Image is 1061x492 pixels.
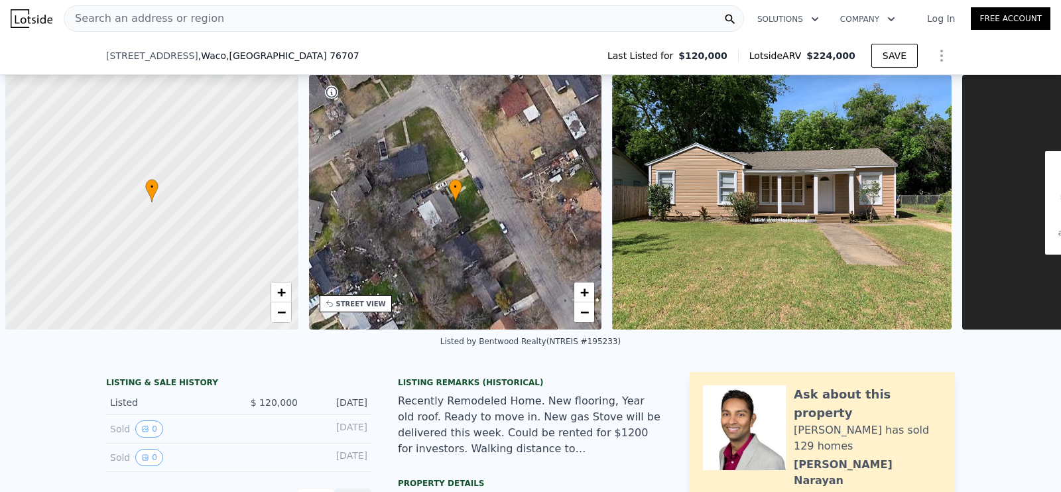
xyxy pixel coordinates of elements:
span: , [GEOGRAPHIC_DATA] 76707 [226,50,359,61]
div: [PERSON_NAME] has sold 129 homes [794,422,942,454]
div: Property details [398,478,663,489]
button: View historical data [135,449,163,466]
div: Recently Remodeled Home. New flooring, Year old roof. Ready to move in. New gas Stove will be del... [398,393,663,457]
div: [DATE] [308,420,367,438]
span: + [277,284,285,300]
span: • [449,181,462,193]
button: Company [830,7,906,31]
span: Search an address or region [64,11,224,27]
span: [STREET_ADDRESS] [106,49,198,62]
button: View historical data [135,420,163,438]
a: Zoom out [271,302,291,322]
a: Zoom in [271,282,291,302]
div: • [449,179,462,202]
span: Lotside ARV [749,49,806,62]
div: Sold [110,420,228,438]
span: $ 120,000 [251,397,298,408]
img: Lotside [11,9,52,28]
div: STREET VIEW [336,299,386,309]
div: Listed by Bentwood Realty (NTREIS #195233) [440,337,621,346]
div: Listing Remarks (Historical) [398,377,663,388]
div: [DATE] [308,396,367,409]
a: Zoom in [574,282,594,302]
div: Ask about this property [794,385,942,422]
div: Listed [110,396,228,409]
span: • [145,181,158,193]
div: [PERSON_NAME] Narayan [794,457,942,489]
span: − [580,304,589,320]
a: Free Account [971,7,1050,30]
button: SAVE [871,44,918,68]
div: [DATE] [308,449,367,466]
span: , Waco [198,49,359,62]
a: Zoom out [574,302,594,322]
span: − [277,304,285,320]
img: Sale: 157528979 Parcel: 108545931 [612,75,952,330]
div: • [145,179,158,202]
span: $120,000 [678,49,727,62]
button: Show Options [928,42,955,69]
div: LISTING & SALE HISTORY [106,377,371,391]
div: Sold [110,449,228,466]
button: Solutions [747,7,830,31]
span: Last Listed for [607,49,678,62]
span: $224,000 [806,50,855,61]
a: Log In [911,12,971,25]
span: + [580,284,589,300]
